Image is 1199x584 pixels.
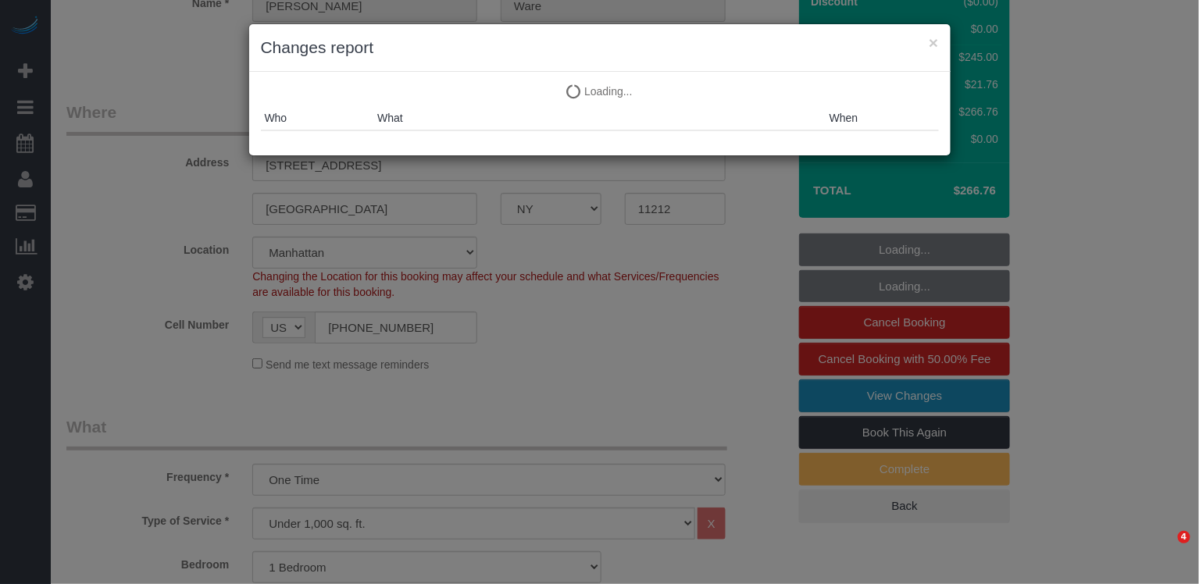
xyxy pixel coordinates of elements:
th: What [373,106,826,130]
h3: Changes report [261,36,939,59]
th: When [826,106,939,130]
iframe: Intercom live chat [1146,531,1183,568]
p: Loading... [261,84,939,99]
span: 4 [1178,531,1190,543]
button: × [929,34,938,51]
th: Who [261,106,374,130]
sui-modal: Changes report [249,24,951,155]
